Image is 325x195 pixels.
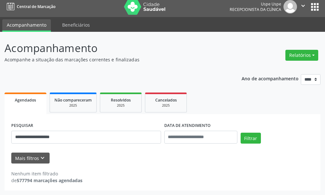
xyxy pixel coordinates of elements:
a: Central de Marcação [5,1,55,12]
div: 2025 [150,103,182,108]
p: Acompanhe a situação das marcações correntes e finalizadas [5,56,226,63]
span: Agendados [15,97,36,103]
span: Recepcionista da clínica [230,7,281,12]
i:  [300,2,307,9]
div: 2025 [105,103,137,108]
label: DATA DE ATENDIMENTO [164,121,211,131]
span: Resolvidos [111,97,131,103]
span: Central de Marcação [17,4,55,9]
button: apps [309,1,320,13]
button: Filtrar [241,133,261,144]
span: Não compareceram [54,97,92,103]
div: 2025 [54,103,92,108]
span: Cancelados [155,97,177,103]
a: Beneficiários [58,19,94,31]
button: Relatórios [285,50,318,61]
p: Ano de acompanhamento [242,74,299,82]
div: de [11,177,82,184]
label: PESQUISAR [11,121,33,131]
strong: 577794 marcações agendadas [17,177,82,183]
p: Acompanhamento [5,40,226,56]
div: Nenhum item filtrado [11,170,82,177]
button: Mais filtroskeyboard_arrow_down [11,153,50,164]
i: keyboard_arrow_down [39,155,46,162]
a: Acompanhamento [2,19,51,32]
div: Uspe Uspe [230,1,281,7]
